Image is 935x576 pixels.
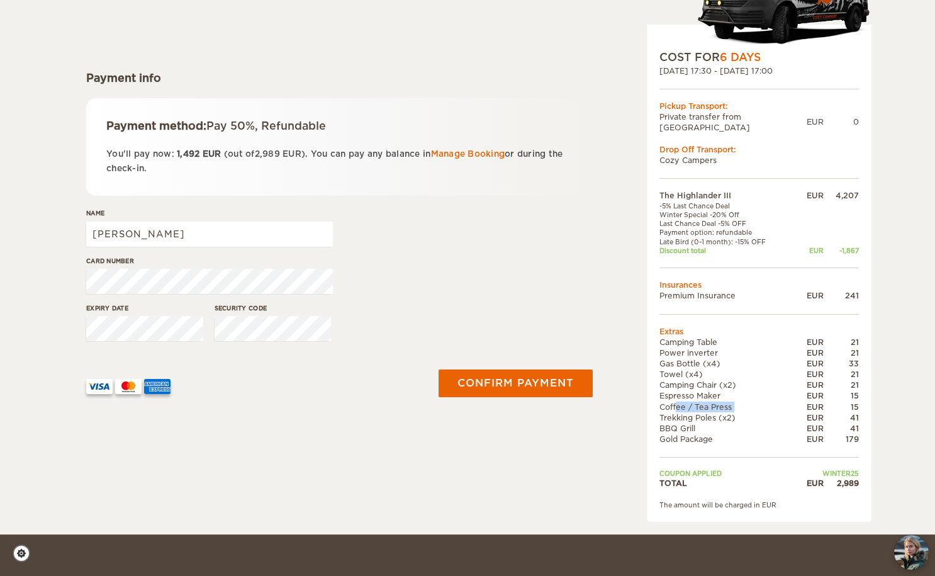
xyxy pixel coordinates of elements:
[659,326,859,337] td: Extras
[793,478,824,488] div: EUR
[824,246,859,255] div: -1,867
[824,478,859,488] div: 2,989
[793,390,824,401] div: EUR
[793,290,824,301] div: EUR
[793,423,824,434] div: EUR
[659,358,793,369] td: Gas Bottle (x4)
[793,190,824,201] div: EUR
[824,290,859,301] div: 241
[824,380,859,390] div: 21
[106,147,573,176] p: You'll pay now: (out of ). You can pay any balance in or during the check-in.
[659,246,793,255] td: Discount total
[793,469,859,478] td: WINTER25
[659,402,793,412] td: Coffee / Tea Press
[659,50,859,65] div: COST FOR
[115,379,142,394] img: mastercard
[659,65,859,76] div: [DATE] 17:30 - [DATE] 17:00
[793,358,824,369] div: EUR
[824,423,859,434] div: 41
[283,149,301,159] span: EUR
[439,370,593,397] button: Confirm payment
[659,101,859,111] div: Pickup Transport:
[659,237,793,246] td: Late Bird (0-1 month): -15% OFF
[203,149,221,159] span: EUR
[793,347,824,358] div: EUR
[659,369,793,380] td: Towel (x4)
[659,280,859,290] td: Insurances
[255,149,280,159] span: 2,989
[659,190,793,201] td: The Highlander III
[824,402,859,412] div: 15
[659,337,793,347] td: Camping Table
[824,412,859,423] div: 41
[86,71,593,86] div: Payment info
[659,201,793,210] td: -5% Last Chance Deal
[144,379,171,394] img: AMEX
[793,380,824,390] div: EUR
[793,246,824,255] div: EUR
[659,144,859,155] div: Drop Off Transport:
[793,412,824,423] div: EUR
[86,303,203,313] label: Expiry date
[793,337,824,347] div: EUR
[659,219,793,228] td: Last Chance Deal -5% OFF
[659,111,807,133] td: Private transfer from [GEOGRAPHIC_DATA]
[824,337,859,347] div: 21
[824,190,859,201] div: 4,207
[659,228,793,237] td: Payment option: refundable
[659,155,859,166] td: Cozy Campers
[793,369,824,380] div: EUR
[659,210,793,219] td: Winter Special -20% Off
[659,478,793,488] td: TOTAL
[659,347,793,358] td: Power inverter
[793,434,824,444] div: EUR
[659,423,793,434] td: BBQ Grill
[824,116,859,127] div: 0
[894,535,929,570] button: chat-button
[824,358,859,369] div: 33
[86,208,333,218] label: Name
[13,545,38,562] a: Cookie settings
[824,434,859,444] div: 179
[659,434,793,444] td: Gold Package
[824,347,859,358] div: 21
[86,256,333,266] label: Card number
[206,120,326,132] span: Pay 50%, Refundable
[659,290,793,301] td: Premium Insurance
[793,402,824,412] div: EUR
[106,118,573,133] div: Payment method:
[431,149,505,159] a: Manage Booking
[215,303,332,313] label: Security code
[177,149,199,159] span: 1,492
[659,469,793,478] td: Coupon applied
[807,116,824,127] div: EUR
[720,51,761,64] span: 6 Days
[659,390,793,401] td: Espresso Maker
[659,380,793,390] td: Camping Chair (x2)
[659,412,793,423] td: Trekking Poles (x2)
[824,390,859,401] div: 15
[86,379,113,394] img: VISA
[659,500,859,509] div: The amount will be charged in EUR
[824,369,859,380] div: 21
[894,535,929,570] img: Freyja at Cozy Campers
